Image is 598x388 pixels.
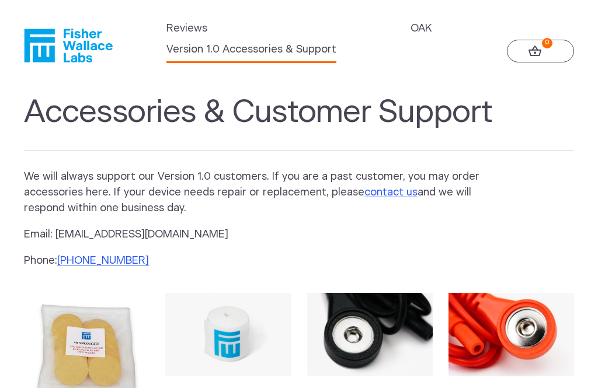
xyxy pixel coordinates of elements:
[507,40,574,62] a: 0
[24,227,500,243] p: Email: [EMAIL_ADDRESS][DOMAIN_NAME]
[24,29,113,62] a: Fisher Wallace
[448,293,574,377] img: Replacement Red Lead Wire
[307,293,433,377] img: Replacement Black Lead Wire
[165,293,291,377] img: Replacement Velcro Headband
[411,21,432,37] a: OAK
[166,21,207,37] a: Reviews
[24,94,574,151] h1: Accessories & Customer Support
[166,42,336,58] a: Version 1.0 Accessories & Support
[364,187,418,198] a: contact us
[24,253,500,269] p: Phone:
[542,38,552,48] strong: 0
[24,169,500,216] p: We will always support our Version 1.0 customers. If you are a past customer, you may order acces...
[57,256,149,266] a: [PHONE_NUMBER]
